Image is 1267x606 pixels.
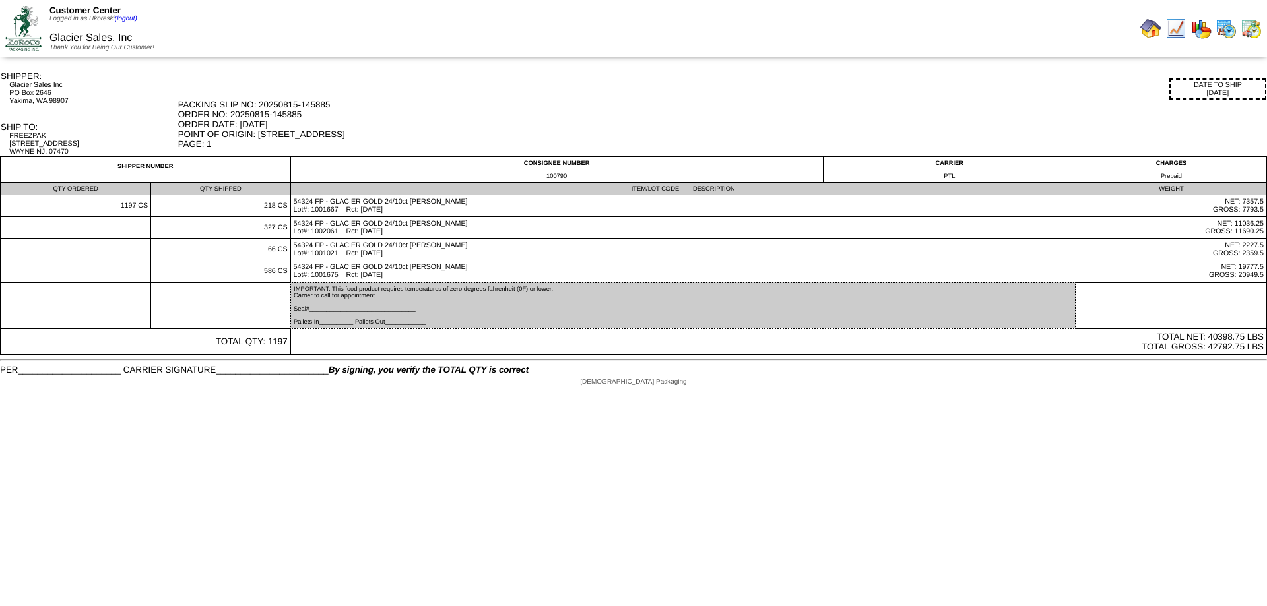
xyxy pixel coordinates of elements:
span: [DEMOGRAPHIC_DATA] Packaging [580,379,686,386]
td: ITEM/LOT CODE DESCRIPTION [290,183,1076,195]
td: CONSIGNEE NUMBER [290,157,823,183]
td: NET: 11036.25 GROSS: 11690.25 [1076,217,1266,239]
img: home.gif [1140,18,1161,39]
img: calendarprod.gif [1216,18,1237,39]
td: NET: 7357.5 GROSS: 7793.5 [1076,195,1266,217]
td: 586 CS [151,260,290,283]
td: QTY ORDERED [1,183,151,195]
span: Thank You for Being Our Customer! [49,44,154,51]
td: SHIPPER NUMBER [1,157,291,183]
span: By signing, you verify the TOTAL QTY is correct [329,365,529,375]
div: PACKING SLIP NO: 20250815-145885 ORDER NO: 20250815-145885 ORDER DATE: [DATE] POINT OF ORIGIN: [S... [178,100,1266,149]
img: line_graph.gif [1165,18,1186,39]
td: 54324 FP - GLACIER GOLD 24/10ct [PERSON_NAME] Lot#: 1001675 Rct: [DATE] [290,260,1076,283]
td: TOTAL QTY: 1197 [1,328,291,355]
td: CHARGES [1076,157,1266,183]
div: PTL [826,173,1073,179]
img: calendarinout.gif [1241,18,1262,39]
a: (logout) [115,15,137,22]
div: 100790 [294,173,820,179]
td: QTY SHIPPED [151,183,290,195]
td: 327 CS [151,217,290,239]
img: graph.gif [1190,18,1212,39]
span: Glacier Sales, Inc [49,32,132,44]
td: 1197 CS [1,195,151,217]
td: 66 CS [151,239,290,260]
td: TOTAL NET: 40398.75 LBS TOTAL GROSS: 42792.75 LBS [290,328,1266,355]
span: Customer Center [49,5,121,15]
td: CARRIER [823,157,1076,183]
td: 218 CS [151,195,290,217]
td: 54324 FP - GLACIER GOLD 24/10ct [PERSON_NAME] Lot#: 1001021 Rct: [DATE] [290,239,1076,260]
div: Prepaid [1079,173,1264,179]
span: Logged in as Hkoreski [49,15,137,22]
div: DATE TO SHIP [DATE] [1169,78,1266,100]
td: NET: 2227.5 GROSS: 2359.5 [1076,239,1266,260]
img: ZoRoCo_Logo(Green%26Foil)%20jpg.webp [5,6,42,50]
div: SHIPPER: [1,71,177,81]
td: IMPORTANT: This food product requires temperatures of zero degrees fahrenheit (0F) or lower. Carr... [290,282,1076,328]
div: SHIP TO: [1,122,177,132]
td: 54324 FP - GLACIER GOLD 24/10ct [PERSON_NAME] Lot#: 1001667 Rct: [DATE] [290,195,1076,217]
td: 54324 FP - GLACIER GOLD 24/10ct [PERSON_NAME] Lot#: 1002061 Rct: [DATE] [290,217,1076,239]
td: WEIGHT [1076,183,1266,195]
div: FREEZPAK [STREET_ADDRESS] WAYNE NJ, 07470 [9,132,176,156]
div: Glacier Sales Inc PO Box 2646 Yakima, WA 98907 [9,81,176,105]
td: NET: 19777.5 GROSS: 20949.5 [1076,260,1266,283]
